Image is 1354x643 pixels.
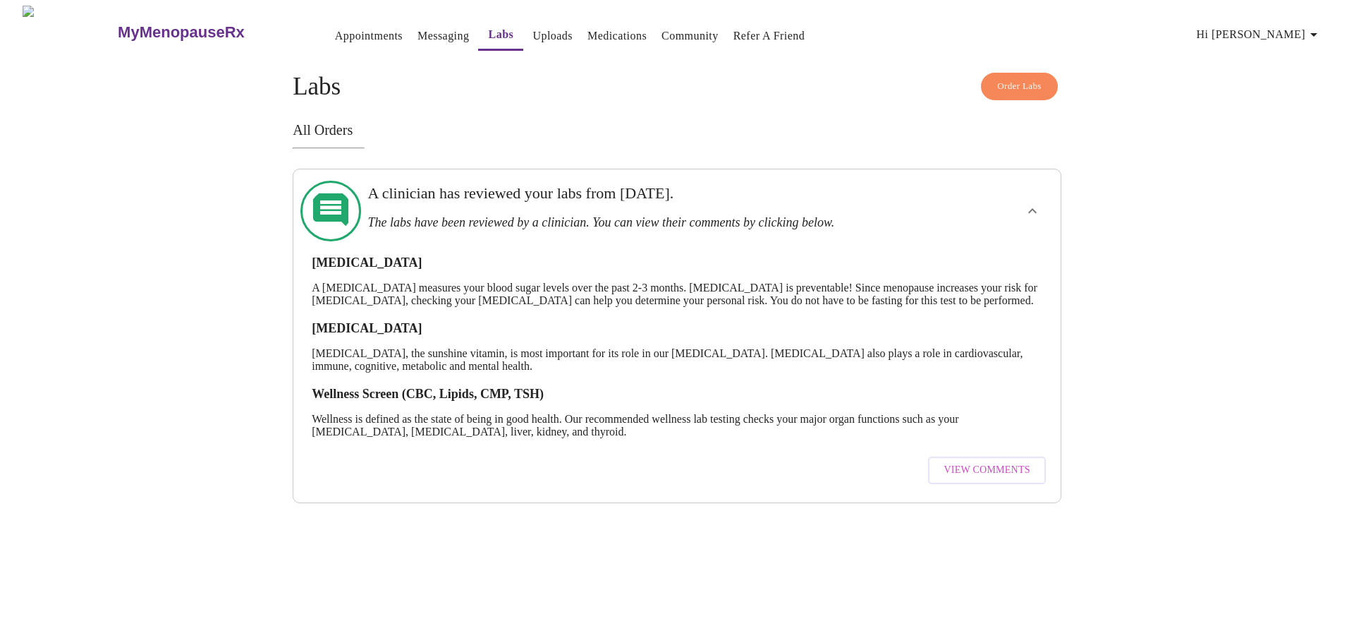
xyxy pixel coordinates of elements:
[118,23,245,42] h3: MyMenopauseRx
[312,413,1042,438] p: Wellness is defined as the state of being in good health. Our recommended wellness lab testing ch...
[582,22,652,50] button: Medications
[997,78,1042,95] span: Order Labs
[412,22,475,50] button: Messaging
[367,215,912,230] h3: The labs have been reviewed by a clinician. You can view their comments by clicking below.
[925,450,1049,491] a: View Comments
[728,22,811,50] button: Refer a Friend
[312,256,1042,270] h3: [MEDICAL_DATA]
[733,26,805,46] a: Refer a Friend
[335,26,403,46] a: Appointments
[532,26,573,46] a: Uploads
[944,462,1030,479] span: View Comments
[312,347,1042,373] p: [MEDICAL_DATA], the sunshine vitamin, is most important for its role in our [MEDICAL_DATA]. [MEDI...
[23,6,116,59] img: MyMenopauseRx Logo
[312,387,1042,402] h3: Wellness Screen (CBC, Lipids, CMP, TSH)
[293,122,1061,138] h3: All Orders
[116,8,301,57] a: MyMenopauseRx
[312,321,1042,336] h3: [MEDICAL_DATA]
[928,457,1045,484] button: View Comments
[312,282,1042,307] p: A [MEDICAL_DATA] measures your blood sugar levels over the past 2-3 months. [MEDICAL_DATA] is pre...
[329,22,408,50] button: Appointments
[1015,194,1049,228] button: show more
[981,73,1058,100] button: Order Labs
[293,73,1061,101] h4: Labs
[489,25,514,44] a: Labs
[656,22,724,50] button: Community
[478,20,523,51] button: Labs
[367,184,912,203] h3: A clinician has reviewed your labs from [DATE].
[417,26,469,46] a: Messaging
[527,22,578,50] button: Uploads
[587,26,647,46] a: Medications
[1197,25,1322,44] span: Hi [PERSON_NAME]
[1191,20,1328,49] button: Hi [PERSON_NAME]
[661,26,719,46] a: Community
